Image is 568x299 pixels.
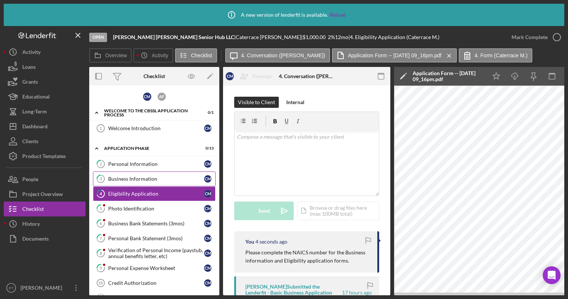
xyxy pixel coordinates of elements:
[342,290,372,296] time: 2025-08-12 01:16
[241,52,325,58] label: 4. Conversation ([PERSON_NAME])
[108,235,204,241] div: Personal Bank Statement (3mos)
[93,186,216,201] a: 4Eligibility ApplicationCM
[108,265,204,271] div: Personal Expense Worksheet
[234,97,279,108] button: Visible to Client
[100,251,102,255] tspan: 8
[22,74,38,91] div: Grants
[204,220,212,227] div: C M
[459,48,532,62] button: 4. Form (Caterrace M.)
[4,202,85,216] button: Checklist
[234,202,294,220] button: Send
[279,73,335,79] div: 4. Conversation ([PERSON_NAME])
[93,157,216,171] a: 2Personal InformationCM
[93,121,216,136] a: 1Welcome IntroductionCM
[204,279,212,287] div: C M
[108,191,204,197] div: Eligibility Application
[332,48,457,62] button: Application Form -- [DATE] 09_16pm.pdf
[93,276,216,290] a: 10Credit AuthorizationCM
[22,134,38,151] div: Clients
[286,97,304,108] div: Internal
[335,34,348,40] div: 12 mo
[504,30,564,45] button: Mark Complete
[89,33,107,42] div: Open
[113,34,234,40] b: [PERSON_NAME] [PERSON_NAME] Senior Hub LLC
[108,125,204,131] div: Welcome Introduction
[100,236,102,241] tspan: 7
[252,69,272,84] div: Reassign
[4,45,85,60] button: Activity
[100,266,102,270] tspan: 9
[222,69,280,84] button: CMReassign
[283,97,308,108] button: Internal
[22,89,50,106] div: Educational
[143,93,151,101] div: C M
[100,126,102,131] tspan: 1
[222,6,346,24] div: A new version of lenderfit is available.
[204,205,212,212] div: C M
[104,109,195,117] div: Welcome to the CBSSL Application Process
[4,280,85,295] button: ET[PERSON_NAME]
[4,104,85,119] button: Long-Term
[158,93,166,101] div: A F
[475,52,527,58] label: 4. Form (Caterrace M.)
[22,187,63,203] div: Project Overview
[4,172,85,187] button: People
[89,48,132,62] button: Overview
[204,175,212,183] div: C M
[108,161,204,167] div: Personal Information
[225,48,330,62] button: 4. Conversation ([PERSON_NAME])
[204,190,212,197] div: C M
[328,34,335,40] div: 2 %
[4,60,85,74] button: Loans
[22,202,44,218] div: Checklist
[4,216,85,231] button: History
[9,286,13,290] text: ET
[413,70,483,82] div: Application Form -- [DATE] 09_16pm.pdf
[245,248,370,265] p: Please complete the NAICS number for the Business information and Eligibility application forms.
[152,52,168,58] label: Activity
[22,172,38,189] div: People
[348,34,439,40] div: | 4. Eligibility Application (Caterrace M.)
[245,239,254,245] div: You
[93,261,216,276] a: 9Personal Expense WorksheetCM
[200,110,214,115] div: 0 / 1
[258,202,270,220] div: Send
[100,176,102,181] tspan: 3
[226,72,234,80] div: C M
[22,104,47,121] div: Long-Term
[93,231,216,246] a: 7Personal Bank Statement (3mos)CM
[543,266,561,284] div: Open Intercom Messenger
[4,134,85,149] button: Clients
[22,60,36,76] div: Loans
[100,221,102,226] tspan: 6
[4,89,85,104] button: Educational
[4,231,85,246] button: Documents
[19,280,67,297] div: [PERSON_NAME]
[143,73,165,79] div: Checklist
[4,187,85,202] a: Project Overview
[4,149,85,164] button: Product Templates
[200,146,214,151] div: 0 / 13
[108,247,204,259] div: Verification of Personal Income (paystub, annual benefits letter, etc)
[204,250,212,257] div: C M
[93,246,216,261] a: 8Verification of Personal Income (paystub, annual benefits letter, etc)CM
[348,52,442,58] label: Application Form -- [DATE] 09_16pm.pdf
[4,74,85,89] button: Grants
[175,48,217,62] button: Checklist
[22,45,41,61] div: Activity
[93,216,216,231] a: 6Business Bank Statements (3mos)CM
[100,191,102,196] tspan: 4
[113,34,236,40] div: |
[100,206,102,211] tspan: 5
[330,12,346,18] a: Reload
[204,235,212,242] div: C M
[22,231,49,248] div: Documents
[93,201,216,216] a: 5Photo IdentificationCM
[22,149,66,165] div: Product Templates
